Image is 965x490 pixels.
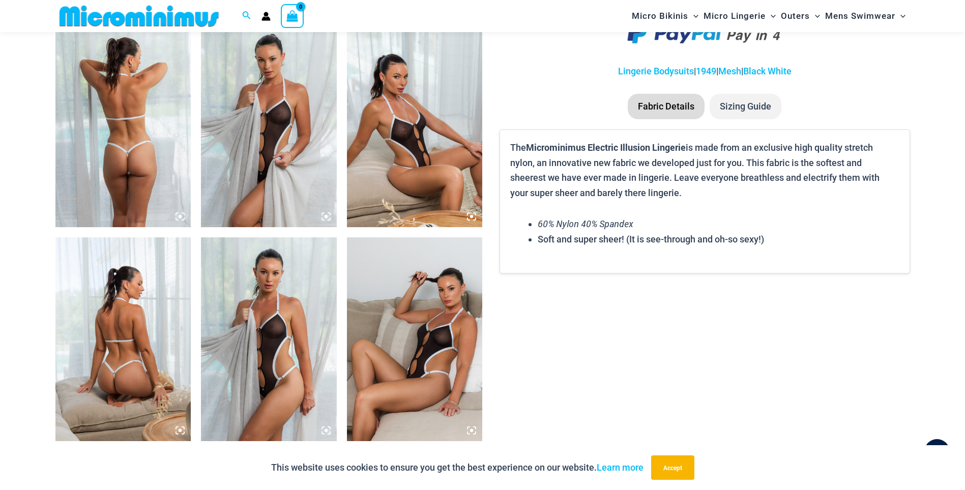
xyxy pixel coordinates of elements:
[55,237,191,441] img: Electric Illusion Noir 1949 Bodysuit
[510,140,899,201] p: The is made from an exclusive high quality stretch nylon, an innovative new fabric we developed j...
[538,232,899,247] li: Soft and super sheer! (It is see-through and oh-so sexy!)
[696,66,716,76] a: 1949
[628,2,910,31] nav: Site Navigation
[701,3,778,29] a: Micro LingerieMenu ToggleMenu Toggle
[823,3,908,29] a: Mens SwimwearMenu ToggleMenu Toggle
[347,237,483,441] img: Electric Illusion Noir 1949 Bodysuit
[632,3,688,29] span: Micro Bikinis
[651,455,694,480] button: Accept
[704,3,766,29] span: Micro Lingerie
[629,3,701,29] a: Micro BikinisMenu ToggleMenu Toggle
[895,3,905,29] span: Menu Toggle
[825,3,895,29] span: Mens Swimwear
[55,5,223,28] img: MM SHOP LOGO FLAT
[688,3,698,29] span: Menu Toggle
[261,12,271,21] a: Account icon link
[281,4,304,28] a: View Shopping Cart, empty
[201,23,337,227] img: Electric Illusion Noir 1949 Bodysuit
[538,217,633,230] em: 60% Nylon 40% Spandex
[766,3,776,29] span: Menu Toggle
[781,3,810,29] span: Outers
[597,462,644,473] a: Learn more
[347,23,483,227] img: Electric Illusion Noir 1949 Bodysuit
[710,94,781,119] li: Sizing Guide
[201,237,337,441] img: Electric Illusion Noir 1949 Bodysuit
[500,64,910,79] p: | | |
[743,66,766,76] a: Black
[718,66,741,76] a: Mesh
[526,141,686,153] b: Microminimus Electric Illusion Lingerie
[628,94,705,119] li: Fabric Details
[271,460,644,475] p: This website uses cookies to ensure you get the best experience on our website.
[242,10,251,22] a: Search icon link
[55,23,191,227] img: Electric Illusion Noir 1949 Bodysuit
[778,3,823,29] a: OutersMenu ToggleMenu Toggle
[618,66,694,76] a: Lingerie Bodysuits
[768,66,792,76] a: White
[810,3,820,29] span: Menu Toggle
